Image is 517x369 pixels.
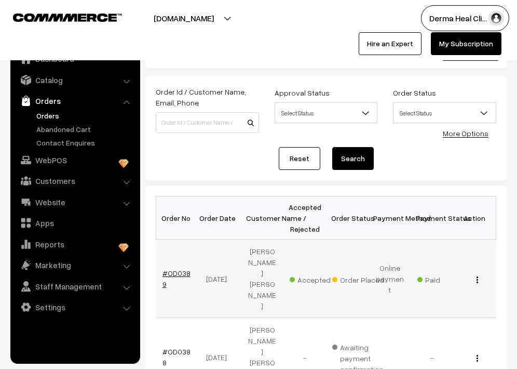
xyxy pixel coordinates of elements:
a: Staff Management [13,277,137,296]
a: Abandoned Cart [34,124,137,135]
a: Orders [13,91,137,110]
img: Menu [477,355,478,362]
label: Order Id / Customer Name, Email, Phone [156,86,259,108]
a: COMMMERCE [13,10,104,23]
a: Orders [34,110,137,121]
td: [PERSON_NAME] [PERSON_NAME] [241,240,283,318]
span: Select Status [275,102,378,123]
button: Search [332,147,374,170]
a: Reports [13,235,137,254]
a: WebPOS [13,151,137,169]
a: More Options [443,129,488,138]
span: Select Status [393,102,496,123]
a: #OD0389 [162,269,191,288]
a: Reset [279,147,320,170]
th: Action [454,196,496,240]
a: My Subscription [431,32,501,55]
span: Accepted [290,272,342,285]
a: Marketing [13,256,137,274]
label: Order Status [393,87,436,98]
input: Order Id / Customer Name / Customer Email / Customer Phone [156,112,259,133]
a: #OD0388 [162,347,191,367]
a: Hire an Expert [359,32,421,55]
th: Payment Status [411,196,454,240]
a: Catalog [13,71,137,89]
th: Accepted / Rejected [283,196,326,240]
span: Order Placed [332,272,384,285]
label: Approval Status [275,87,330,98]
span: Paid [417,272,469,285]
a: Apps [13,214,137,232]
img: Menu [477,276,478,283]
th: Order Status [326,196,369,240]
button: Derma Heal Cli… [421,5,509,31]
img: user [488,10,504,26]
th: Customer Name [241,196,283,240]
span: Select Status [275,104,377,122]
th: Order No [156,196,199,240]
td: Online payment [369,240,411,318]
a: Website [13,193,137,212]
button: [DOMAIN_NAME] [117,5,250,31]
a: Contact Enquires [34,137,137,148]
td: [DATE] [198,240,241,318]
img: COMMMERCE [13,14,122,21]
th: Payment Method [369,196,411,240]
a: Settings [13,298,137,317]
a: Customers [13,172,137,190]
th: Order Date [198,196,241,240]
span: Select Status [393,104,496,122]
